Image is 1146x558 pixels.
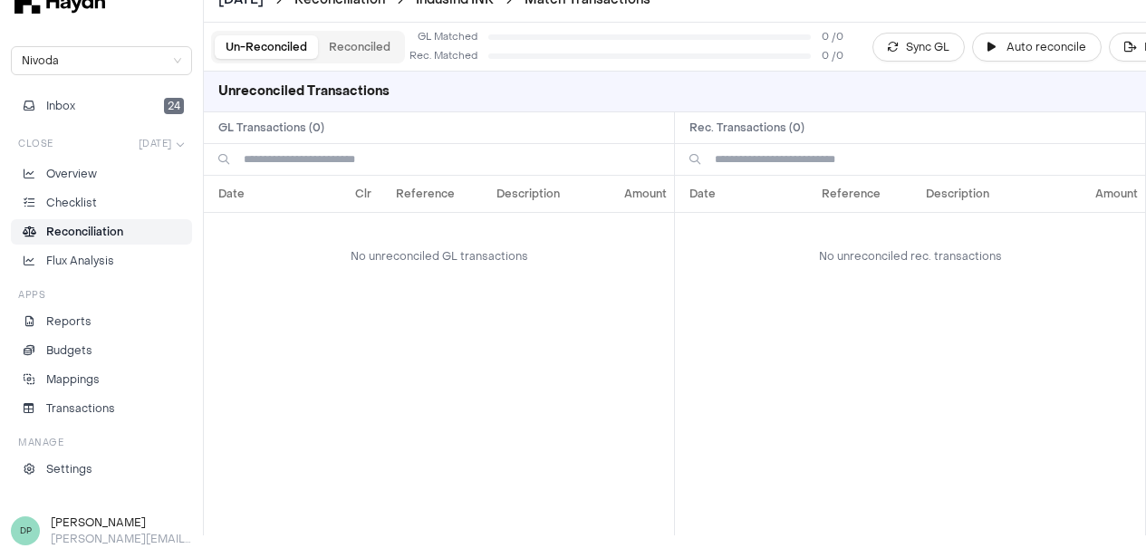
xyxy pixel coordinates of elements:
button: [DATE] [131,133,193,154]
button: Reconciled [318,35,401,59]
span: 0 / 0 [822,30,858,45]
p: Flux Analysis [46,253,114,269]
span: Auto reconcile [1006,38,1086,56]
button: Auto reconcile [972,33,1102,62]
a: Mappings [11,367,192,392]
h2: GL Transactions ( 0 ) [204,112,674,143]
th: Description [919,176,1058,212]
h3: Apps [18,288,45,302]
th: Reference [814,176,919,212]
th: Date [675,176,814,212]
span: Nivoda [22,47,181,74]
th: Description [489,176,590,212]
span: Inbox [46,98,75,114]
a: Reports [11,309,192,334]
p: Settings [46,461,92,477]
p: Reports [46,313,91,330]
th: Amount [1058,176,1145,212]
p: Mappings [46,371,100,388]
a: Overview [11,161,192,187]
span: 24 [164,98,184,114]
p: [PERSON_NAME][EMAIL_ADDRESS][PERSON_NAME][DOMAIN_NAME] [51,531,192,547]
button: Un-Reconciled [215,35,318,59]
span: DP [20,524,32,538]
th: Amount [590,176,674,212]
p: Reconciliation [46,224,123,240]
p: Transactions [46,400,115,417]
p: Budgets [46,342,92,359]
h3: Close [18,137,53,150]
span: Sync GL [906,38,949,56]
a: Flux Analysis [11,248,192,274]
button: Inbox24 [11,93,192,119]
p: Checklist [46,195,97,211]
h3: [PERSON_NAME] [51,515,192,531]
td: No unreconciled GL transactions [204,212,674,300]
a: Settings [11,457,192,482]
span: [DATE] [139,137,172,150]
button: Sync GL [872,33,965,62]
td: No unreconciled rec. transactions [675,212,1145,300]
th: Clr [338,176,389,212]
h3: Unreconciled Transactions [204,72,404,111]
p: Overview [46,166,97,182]
h3: Manage [18,436,63,449]
th: Date [204,176,338,212]
a: Transactions [11,396,192,421]
div: Rec. Matched [405,49,477,64]
span: GL Matched [405,30,477,45]
a: Budgets [11,338,192,363]
h2: Rec. Transactions ( 0 ) [675,112,1145,143]
a: Checklist [11,190,192,216]
a: Reconciliation [11,219,192,245]
th: Reference [389,176,489,212]
span: 0 / 0 [822,49,858,64]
